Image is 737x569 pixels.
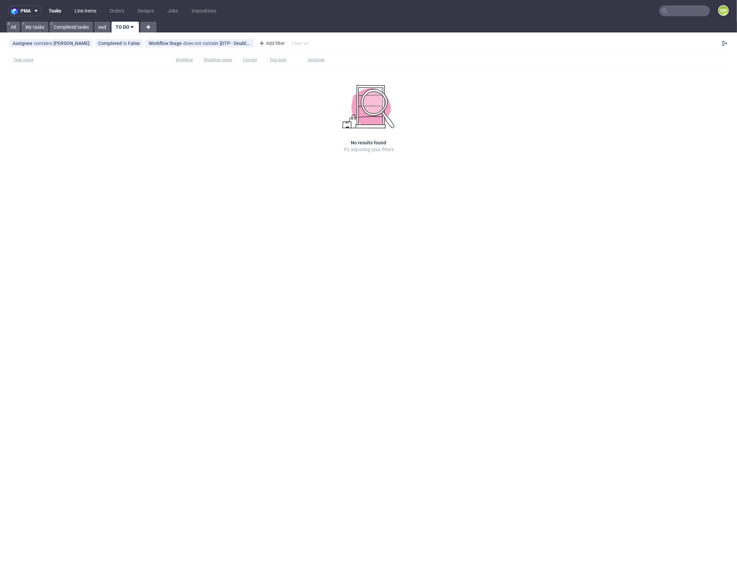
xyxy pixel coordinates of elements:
span: Workflow Stage [149,41,183,46]
span: pma [21,8,31,13]
button: pma [8,5,42,16]
a: Line Items [71,5,100,16]
figcaption: KM [719,6,728,15]
div: Context [243,57,259,63]
a: Completed tasks [50,22,93,32]
span: is [123,41,128,46]
p: Try adjusting your filters [343,146,394,153]
a: Impositions [188,5,220,16]
a: asd [94,22,110,32]
h3: No results found [351,139,386,146]
div: Assignee [308,57,324,63]
a: Orders [106,5,128,16]
a: Jobs [164,5,182,16]
div: Add filter [256,38,286,49]
a: Designs [133,5,158,16]
div: Workflow [176,57,193,63]
span: Assignee [13,41,34,46]
span: does not contain [183,41,220,46]
a: TO DO [112,22,139,32]
div: False [128,41,140,46]
a: My tasks [21,22,48,32]
a: Tasks [45,5,65,16]
span: Due date [270,57,297,63]
span: Completed [98,41,123,46]
div: Workflow stage [204,57,232,63]
span: contains [34,41,53,46]
span: Task name [14,57,165,63]
div: [PERSON_NAME] [53,41,90,46]
img: logo [11,7,21,15]
div: Clear all [290,39,310,48]
div: [DTP - Double Check] Needs fixes [220,41,251,46]
a: All [7,22,20,32]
